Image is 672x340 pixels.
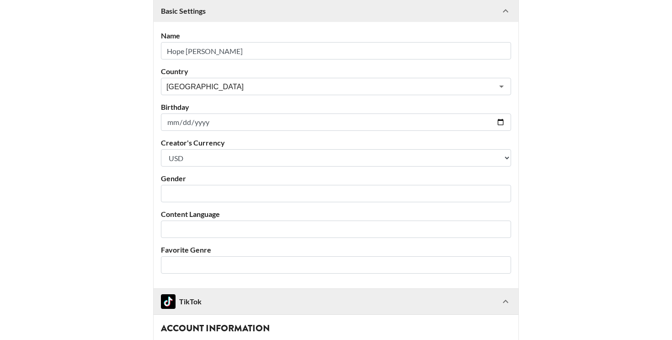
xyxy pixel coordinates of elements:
h3: Account Information [161,324,511,333]
label: Gender [161,174,511,183]
label: Content Language [161,210,511,219]
label: Favorite Genre [161,245,511,254]
img: TikTok [161,294,176,309]
button: Open [495,80,508,93]
strong: Basic Settings [161,6,206,16]
label: Name [161,31,511,40]
div: TikTokTikTok [154,289,518,314]
label: Creator's Currency [161,138,511,147]
label: Country [161,67,511,76]
div: TikTok [161,294,202,309]
label: Birthday [161,103,511,112]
